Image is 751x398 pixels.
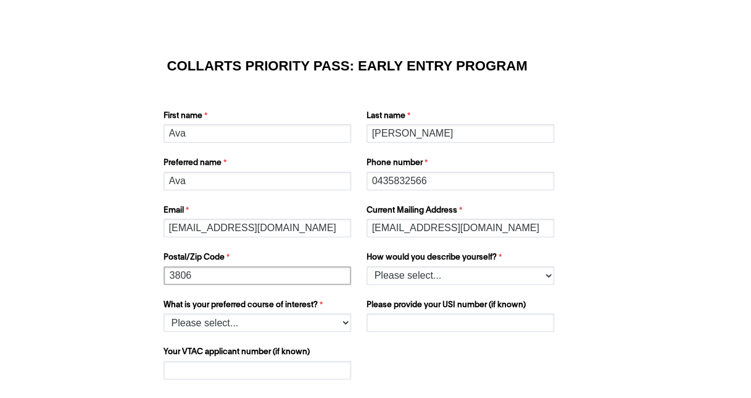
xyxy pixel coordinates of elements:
input: Please provide your USI number (if known) [367,313,554,332]
label: Preferred name [164,157,354,172]
input: Current Mailing Address [367,219,554,237]
h1: COLLARTS PRIORITY PASS: EARLY ENTRY PROGRAM [167,60,584,72]
input: Your VTAC applicant number (if known) [164,361,351,379]
label: Email [164,205,354,219]
label: First name [164,110,354,125]
label: Phone number [367,157,557,172]
input: Preferred name [164,172,351,190]
label: What is your preferred course of interest? [164,299,354,314]
input: Postal/Zip Code [164,266,351,285]
label: Your VTAC applicant number (if known) [164,346,354,361]
label: Please provide your USI number (if known) [367,299,557,314]
label: Current Mailing Address [367,205,557,219]
select: What is your preferred course of interest? [164,313,351,332]
input: Email [164,219,351,237]
input: Last name [367,124,554,143]
label: How would you describe yourself? [367,252,557,266]
input: Phone number [367,172,554,190]
select: How would you describe yourself? [367,266,554,285]
input: First name [164,124,351,143]
label: Postal/Zip Code [164,252,354,266]
label: Last name [367,110,557,125]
